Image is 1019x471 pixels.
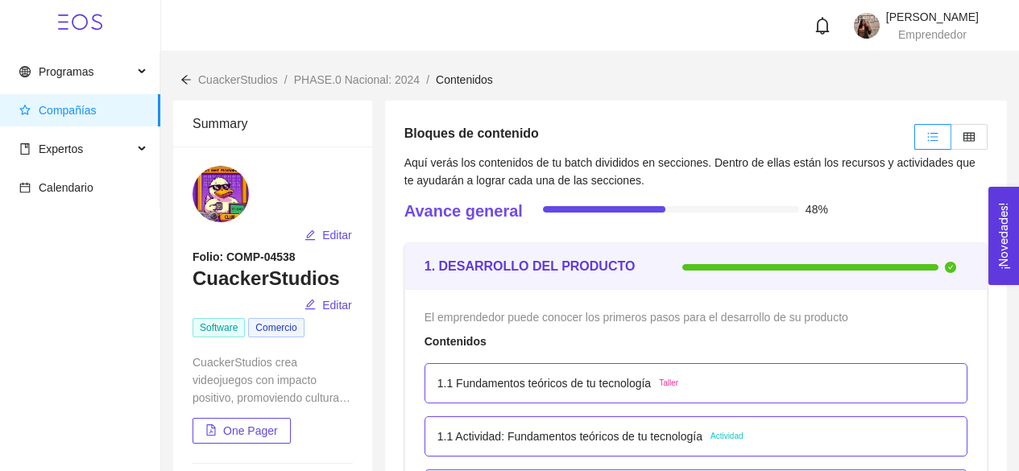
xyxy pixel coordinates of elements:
span: check-circle [945,262,956,273]
button: editEditar [304,292,353,318]
span: [PERSON_NAME] [886,10,979,23]
span: calendar [19,182,31,193]
span: Editar [322,296,352,314]
span: / [284,73,288,86]
span: Programas [39,65,93,78]
div: Summary [193,101,353,147]
button: file-pdfOne Pager [193,418,291,444]
span: Contenidos [436,73,493,86]
span: bell [814,17,831,35]
span: CuackerStudios [198,73,278,86]
span: book [19,143,31,155]
span: Emprendedor [898,28,967,41]
span: Editar [322,226,352,244]
span: table [963,131,975,143]
span: Taller [659,377,678,390]
span: Aquí verás los contenidos de tu batch divididos en secciones. Dentro de ellas están los recursos ... [404,156,976,187]
span: / [426,73,429,86]
span: El emprendedor puede conocer los primeros pasos para el desarrollo de su producto [425,311,848,324]
span: arrow-left [180,74,192,85]
strong: Folio: COMP-04538 [193,250,296,263]
span: One Pager [223,422,278,440]
img: 1755707327525-Logo2.jpeg [193,166,249,222]
span: file-pdf [205,424,217,437]
span: Calendario [39,181,93,194]
strong: Contenidos [425,335,487,348]
span: unordered-list [927,131,938,143]
span: PHASE.0 Nacional: 2024 [294,73,420,86]
span: 48% [806,204,828,215]
span: Compañías [39,104,97,117]
span: Software [193,318,245,337]
strong: 1. DESARROLLO DEL PRODUCTO [425,259,636,273]
div: CuackerStudios crea videojuegos con impacto positivo, promoviendo cultura, educación y entretenim... [193,353,353,407]
h4: Avance general [404,200,523,222]
span: Expertos [39,143,83,155]
p: 1.1 Actividad: Fundamentos teóricos de tu tecnología [437,428,702,445]
span: edit [304,299,316,312]
button: Open Feedback Widget [988,187,1019,285]
h3: CuackerStudios [193,266,353,291]
span: global [19,66,31,77]
p: 1.1 Fundamentos teóricos de tu tecnología [437,374,651,392]
img: 1746566909091-20250327_145934.jpg [854,13,880,39]
button: editEditar [304,222,353,248]
span: star [19,105,31,116]
span: Actividad [710,430,744,443]
span: edit [304,229,316,242]
h5: Bloques de contenido [404,124,539,143]
span: Comercio [248,318,304,337]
